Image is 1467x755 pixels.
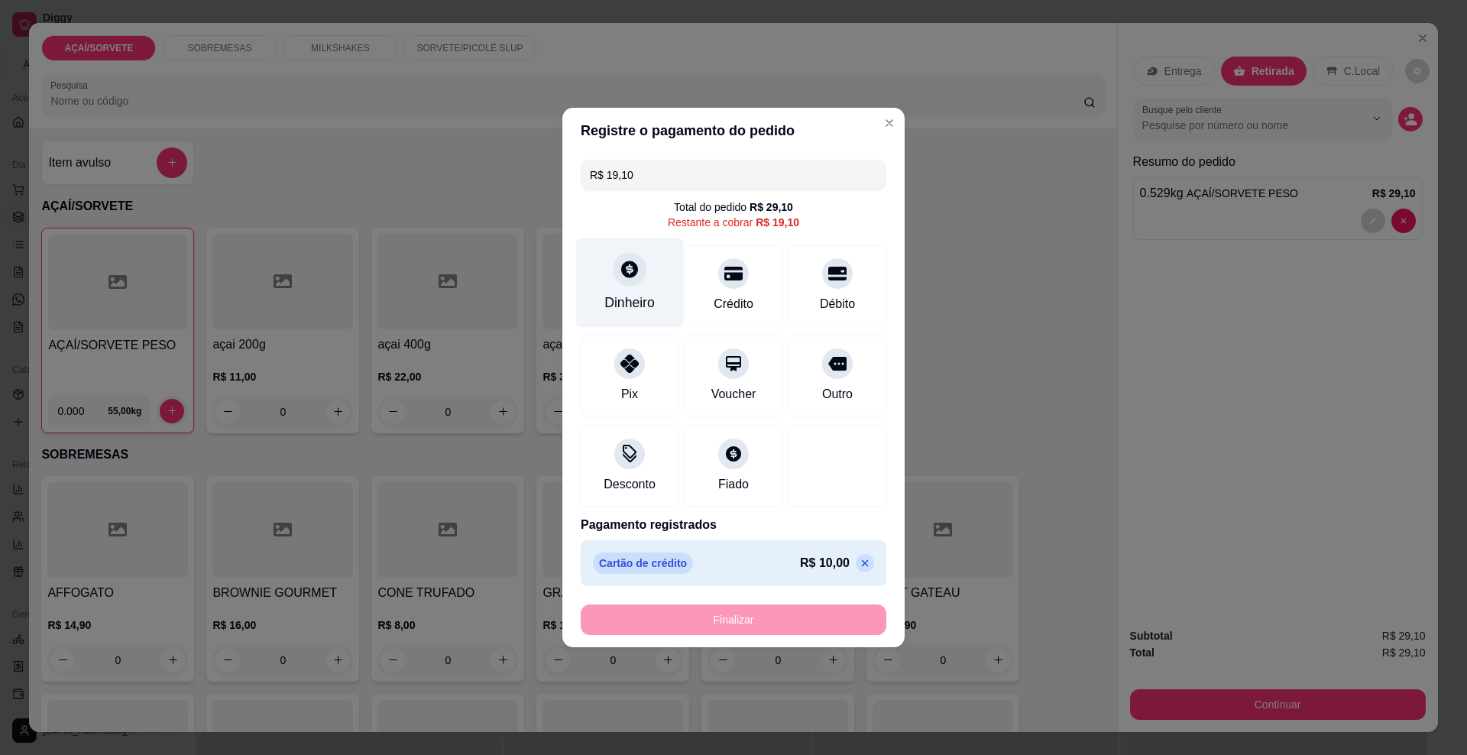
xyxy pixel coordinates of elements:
p: R$ 10,00 [800,554,850,572]
button: Close [877,111,902,135]
div: Restante a cobrar [668,215,799,230]
div: Débito [820,295,855,313]
header: Registre o pagamento do pedido [562,108,905,154]
input: Ex.: hambúrguer de cordeiro [590,160,877,190]
p: Cartão de crédito [593,552,693,574]
div: R$ 29,10 [750,199,793,215]
p: Pagamento registrados [581,516,886,534]
div: Crédito [714,295,753,313]
div: Total do pedido [674,199,793,215]
div: Outro [822,385,853,403]
div: Fiado [718,475,749,494]
div: Voucher [711,385,756,403]
div: Dinheiro [604,293,655,313]
div: Desconto [604,475,656,494]
div: R$ 19,10 [756,215,799,230]
div: Pix [621,385,638,403]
